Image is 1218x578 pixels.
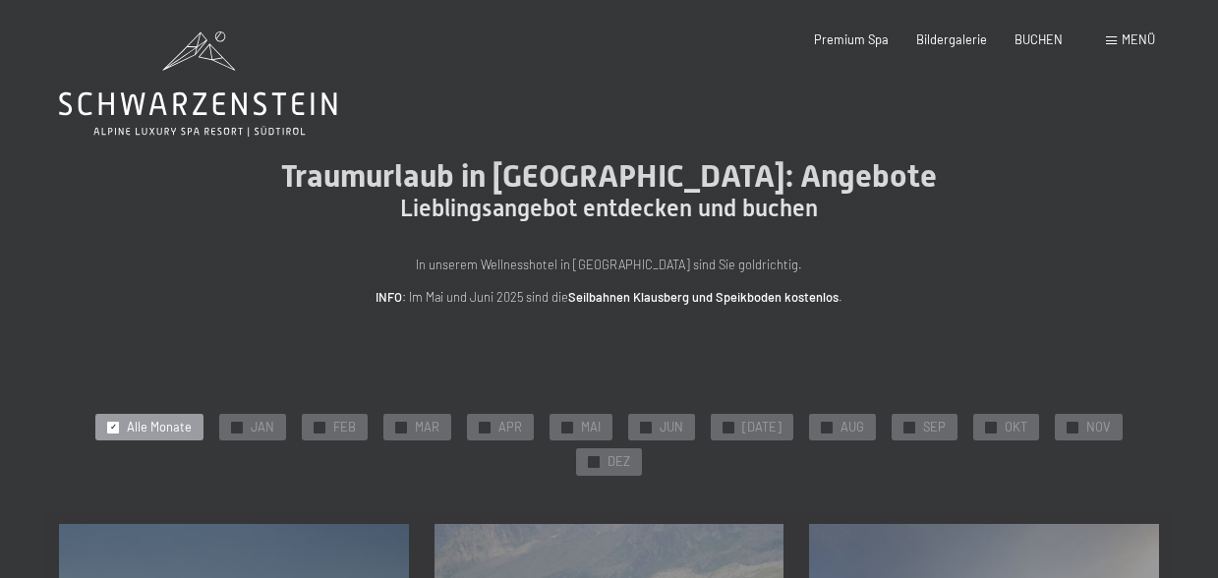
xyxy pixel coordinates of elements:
span: NOV [1086,419,1111,436]
span: Alle Monate [127,419,192,436]
p: : Im Mai und Juni 2025 sind die . [216,287,1003,307]
strong: Seilbahnen Klausberg und Speikboden kostenlos [568,289,839,305]
span: Menü [1122,31,1155,47]
span: MAR [415,419,439,436]
span: ✓ [482,422,489,433]
span: ✓ [398,422,405,433]
span: DEZ [608,453,630,471]
span: APR [498,419,522,436]
a: BUCHEN [1015,31,1063,47]
span: OKT [1005,419,1027,436]
span: FEB [333,419,356,436]
span: [DATE] [742,419,782,436]
span: ✓ [317,422,323,433]
span: AUG [841,419,864,436]
span: ✓ [591,457,598,468]
span: Lieblingsangebot entdecken und buchen [400,195,818,222]
p: In unserem Wellnesshotel in [GEOGRAPHIC_DATA] sind Sie goldrichtig. [216,255,1003,274]
span: Traumurlaub in [GEOGRAPHIC_DATA]: Angebote [281,157,937,195]
a: Premium Spa [814,31,889,47]
span: ✓ [906,422,913,433]
span: ✓ [643,422,650,433]
strong: INFO [376,289,402,305]
span: ✓ [1070,422,1076,433]
span: SEP [923,419,946,436]
span: ✓ [988,422,995,433]
span: ✓ [234,422,241,433]
span: ✓ [824,422,831,433]
span: ✓ [725,422,732,433]
span: MAI [581,419,601,436]
span: JAN [251,419,274,436]
span: JUN [660,419,683,436]
span: ✓ [564,422,571,433]
span: ✓ [110,422,117,433]
a: Bildergalerie [916,31,987,47]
